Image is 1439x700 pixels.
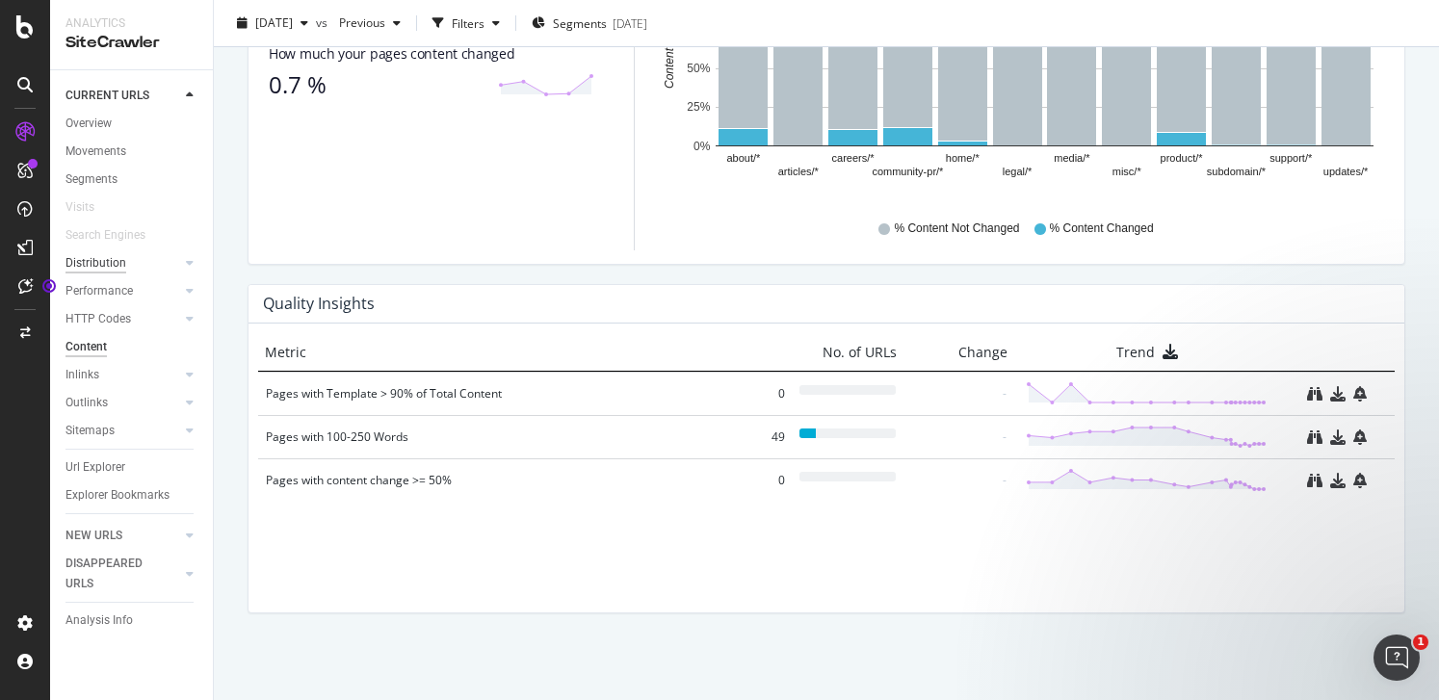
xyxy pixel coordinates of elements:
text: legal/* [1003,167,1033,178]
a: DISAPPEARED URLS [65,554,180,594]
div: download [1330,386,1346,402]
div: 0 [737,384,785,403]
span: % Content Not Changed [894,220,1019,237]
div: Pages with content change >= 50% [266,471,722,490]
text: misc/* [1112,167,1142,178]
div: Pages with Template > 90% of Total Content [266,384,722,403]
text: updates/* [1323,167,1369,178]
div: download [1330,473,1346,488]
div: NEW URLS [65,526,122,546]
div: [DATE] [613,14,647,31]
div: Trend [1022,343,1272,362]
div: SiteCrawler [65,32,197,54]
a: Segments [65,169,199,190]
div: Search Engines [65,225,145,246]
div: HTTP Codes [65,309,131,329]
div: Filters [452,14,484,31]
span: 1 [1413,635,1428,650]
a: Sitemaps [65,421,180,441]
div: binoculars [1307,386,1322,402]
a: Explorer Bookmarks [65,485,199,506]
text: support/* [1269,153,1313,165]
div: Performance [65,281,133,301]
div: bell-plus [1353,473,1367,488]
div: DISAPPEARED URLS [65,554,163,594]
a: Movements [65,142,199,162]
div: Metric [265,343,723,362]
text: media/* [1054,153,1090,165]
text: Content [663,48,676,90]
div: Inlinks [65,365,99,385]
a: CURRENT URLS [65,86,180,106]
div: bell-plus [1353,386,1367,402]
div: - [1003,385,1007,402]
text: product/* [1161,153,1204,165]
div: Pages with 100-250 Words [266,428,722,447]
div: Explorer Bookmarks [65,485,170,506]
div: Distribution [65,253,126,273]
a: HTTP Codes [65,309,180,329]
div: Analysis Info [65,610,133,631]
div: 0 [737,471,785,490]
div: No. of URLs [738,343,897,362]
span: Previous [331,14,385,31]
button: Previous [331,8,408,39]
a: Overview [65,114,199,134]
a: Performance [65,281,180,301]
div: binoculars [1307,429,1322,445]
div: Segments [65,169,118,190]
span: Segments [553,14,607,31]
a: Analysis Info [65,610,199,631]
button: Segments[DATE] [524,8,655,39]
div: CURRENT URLS [65,86,149,106]
div: Content [65,337,107,357]
span: % Content Changed [1050,220,1154,237]
div: bell-plus [1353,429,1367,445]
button: [DATE] [229,8,316,39]
div: Overview [65,114,112,134]
div: 0.7 % [269,71,490,98]
div: Analytics [65,15,197,32]
a: Url Explorer [65,457,199,478]
text: community-pr/* [872,167,944,178]
text: subdomain/* [1207,167,1267,178]
div: Visits [65,197,94,218]
div: Outlinks [65,393,108,413]
text: about/* [726,153,761,165]
a: Outlinks [65,393,180,413]
span: vs [316,14,331,31]
div: - [1003,472,1007,488]
text: 0% [693,140,711,153]
div: Change [911,343,1007,362]
text: careers/* [832,153,876,165]
div: - [1003,428,1007,445]
div: How much your pages content changed [269,44,606,64]
a: Visits [65,197,114,218]
span: 2025 Aug. 11th [255,14,293,31]
a: Inlinks [65,365,180,385]
div: Url Explorer [65,457,125,478]
text: articles/* [778,167,820,178]
div: 49 [737,428,785,447]
iframe: Intercom live chat [1374,635,1420,681]
div: Movements [65,142,126,162]
div: download [1330,429,1346,445]
a: NEW URLS [65,526,180,546]
text: home/* [946,153,981,165]
a: Content [65,337,199,357]
div: Sitemaps [65,421,115,441]
a: Distribution [65,253,180,273]
h4: Quality Insights [263,291,375,317]
button: Filters [425,8,508,39]
div: Tooltip anchor [40,277,58,295]
div: binoculars [1307,473,1322,488]
text: 25% [687,101,710,115]
a: Search Engines [65,225,165,246]
text: 50% [687,62,710,75]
